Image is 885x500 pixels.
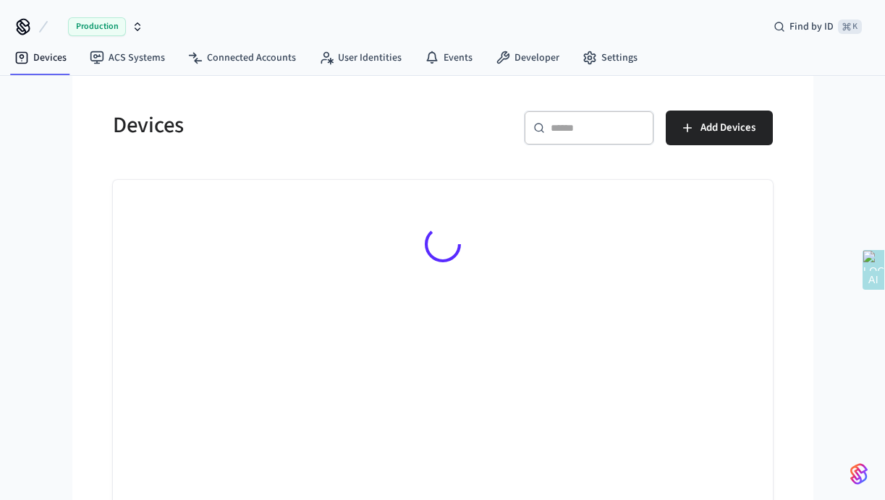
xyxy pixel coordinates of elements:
[177,45,308,71] a: Connected Accounts
[789,20,834,34] span: Find by ID
[838,20,862,34] span: ⌘ K
[666,111,773,145] button: Add Devices
[850,462,868,486] img: SeamLogoGradient.69752ec5.svg
[308,45,413,71] a: User Identities
[762,14,873,40] div: Find by ID⌘ K
[78,45,177,71] a: ACS Systems
[3,45,78,71] a: Devices
[113,111,434,140] h5: Devices
[571,45,649,71] a: Settings
[484,45,571,71] a: Developer
[700,118,755,137] span: Add Devices
[413,45,484,71] a: Events
[68,17,126,36] span: Production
